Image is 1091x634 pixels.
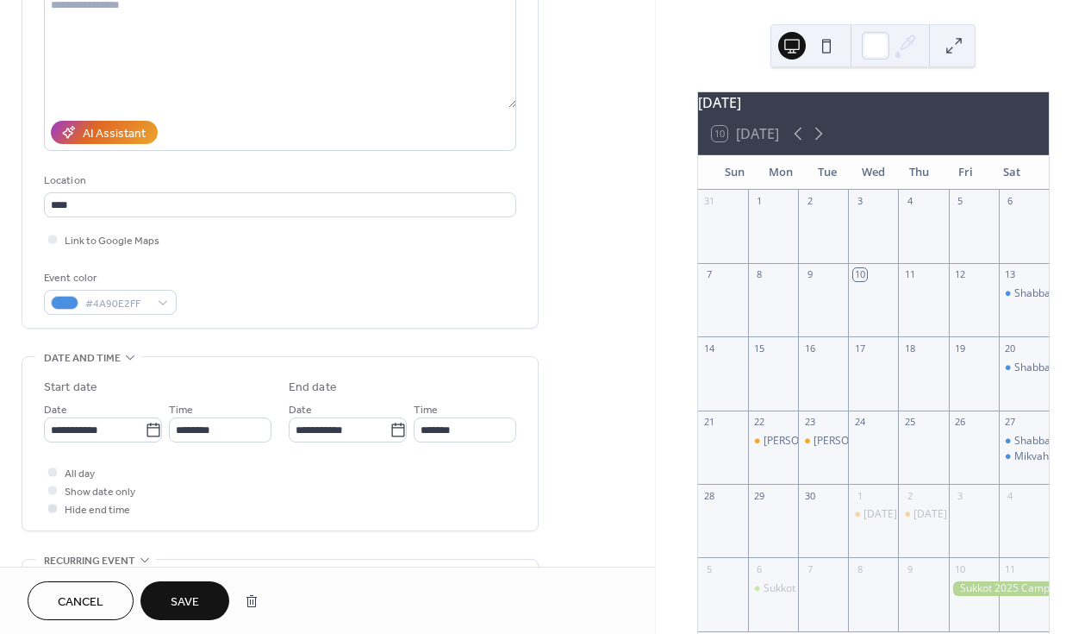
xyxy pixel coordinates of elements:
div: 10 [954,562,967,575]
span: Cancel [58,593,103,612]
div: AI Assistant [83,125,146,143]
div: 23 [803,416,816,429]
button: AI Assistant [51,121,158,144]
div: Location [44,172,513,190]
div: 19 [954,342,967,355]
div: Thu [896,155,943,190]
div: 5 [703,562,716,575]
div: Shabbat Service [999,434,1049,449]
span: Save [171,593,199,612]
button: Cancel [28,581,134,620]
div: 13 [1004,268,1017,281]
div: Shabbat Service [999,361,1049,375]
div: 18 [903,342,916,355]
div: 24 [853,416,866,429]
div: 3 [853,195,866,208]
div: [PERSON_NAME]/Yom Teruah [764,434,907,449]
div: End date [289,379,337,397]
button: Save [140,581,229,620]
div: Event color [44,269,173,287]
div: 2 [903,489,916,502]
div: Yom Kippur [848,507,898,522]
span: #4A90E2FF [85,295,149,313]
div: 14 [703,342,716,355]
div: 11 [1004,562,1017,575]
div: Sat [988,155,1035,190]
div: Sukkot [748,581,798,596]
div: Rosh Hashana/Yom Teruah [748,434,798,449]
div: Mikvah @ the Lake [999,449,1049,464]
div: 1 [853,489,866,502]
span: Date and time [44,349,121,367]
div: Mon [757,155,804,190]
div: Fri [943,155,989,190]
div: 6 [753,562,766,575]
div: 22 [753,416,766,429]
div: 30 [803,489,816,502]
span: Hide end time [65,501,130,519]
div: 11 [903,268,916,281]
div: 31 [703,195,716,208]
div: Yom Kippur [898,507,948,522]
span: Time [414,401,438,419]
div: 21 [703,416,716,429]
div: [DATE] [863,507,897,522]
div: 29 [753,489,766,502]
div: 6 [1004,195,1017,208]
div: 16 [803,342,816,355]
div: 15 [753,342,766,355]
div: 8 [853,562,866,575]
div: Sukkot 2025 Camping [949,581,1049,596]
div: Rosh Hashana/Yom Teruah [798,434,848,449]
div: 4 [903,195,916,208]
div: 3 [954,489,967,502]
div: 25 [903,416,916,429]
div: 12 [954,268,967,281]
div: 28 [703,489,716,502]
span: All day [65,465,95,483]
div: Start date [44,379,97,397]
div: 26 [954,416,967,429]
span: Link to Google Maps [65,232,159,250]
div: 17 [853,342,866,355]
div: 7 [803,562,816,575]
div: Shabbat Service and Bat Mitzvah [999,286,1049,301]
div: 7 [703,268,716,281]
div: Sun [712,155,758,190]
div: 2 [803,195,816,208]
div: [DATE] [698,92,1049,113]
div: 5 [954,195,967,208]
div: 8 [753,268,766,281]
div: [DATE] [913,507,947,522]
div: 27 [1004,416,1017,429]
div: 9 [803,268,816,281]
div: 20 [1004,342,1017,355]
span: Recurring event [44,552,135,570]
span: Date [289,401,312,419]
div: 10 [853,268,866,281]
div: 4 [1004,489,1017,502]
div: Sukkot [764,581,795,596]
div: 9 [903,562,916,575]
span: Date [44,401,67,419]
div: Wed [850,155,896,190]
span: Time [169,401,193,419]
span: Show date only [65,483,135,501]
div: Tue [804,155,851,190]
div: 1 [753,195,766,208]
div: [PERSON_NAME]/Yom Teruah [814,434,957,449]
